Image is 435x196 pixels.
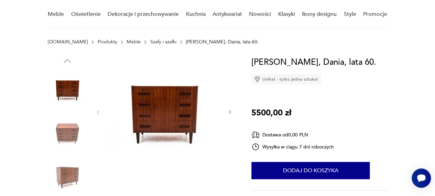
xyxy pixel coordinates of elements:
a: Klasyki [278,1,295,28]
a: [DOMAIN_NAME] [48,39,88,45]
a: Ikony designu [302,1,337,28]
a: Meble [48,1,64,28]
div: Wysyłka w ciągu 7 dni roboczych [251,143,334,151]
img: Ikona diamentu [254,76,260,82]
a: Produkty [98,39,117,45]
p: 5500,00 zł [251,106,291,120]
a: Szafy i szafki [150,39,176,45]
a: Dekoracje i przechowywanie [108,1,179,28]
div: Unikat - tylko jedna sztuka! [251,74,321,84]
a: Kuchnia [186,1,205,28]
img: Zdjęcie produktu Komoda, Dania, lata 60. [48,70,87,109]
div: Dostawa od 0,00 PLN [251,131,334,139]
a: Oświetlenie [71,1,101,28]
a: Style [344,1,356,28]
h1: [PERSON_NAME], Dania, lata 60. [251,56,376,69]
img: Ikona dostawy [251,131,260,139]
p: [PERSON_NAME], Dania, lata 60. [186,39,259,45]
button: Dodaj do koszyka [251,162,370,179]
iframe: Smartsupp widget button [412,168,431,188]
img: Zdjęcie produktu Komoda, Dania, lata 60. [48,114,87,153]
a: Promocje [363,1,387,28]
a: Meble [127,39,141,45]
a: Nowości [249,1,271,28]
img: Zdjęcie produktu Komoda, Dania, lata 60. [108,56,220,167]
a: Antykwariat [213,1,242,28]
